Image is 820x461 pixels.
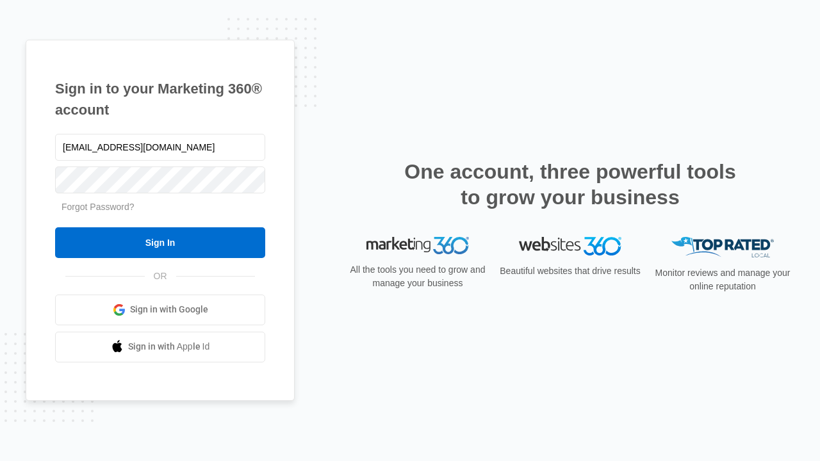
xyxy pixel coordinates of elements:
[519,237,621,255] img: Websites 360
[61,202,135,212] a: Forgot Password?
[651,266,794,293] p: Monitor reviews and manage your online reputation
[498,264,642,278] p: Beautiful websites that drive results
[671,237,774,258] img: Top Rated Local
[366,237,469,255] img: Marketing 360
[55,78,265,120] h1: Sign in to your Marketing 360® account
[145,270,176,283] span: OR
[128,340,210,353] span: Sign in with Apple Id
[400,159,740,210] h2: One account, three powerful tools to grow your business
[130,303,208,316] span: Sign in with Google
[346,263,489,290] p: All the tools you need to grow and manage your business
[55,227,265,258] input: Sign In
[55,295,265,325] a: Sign in with Google
[55,332,265,362] a: Sign in with Apple Id
[55,134,265,161] input: Email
